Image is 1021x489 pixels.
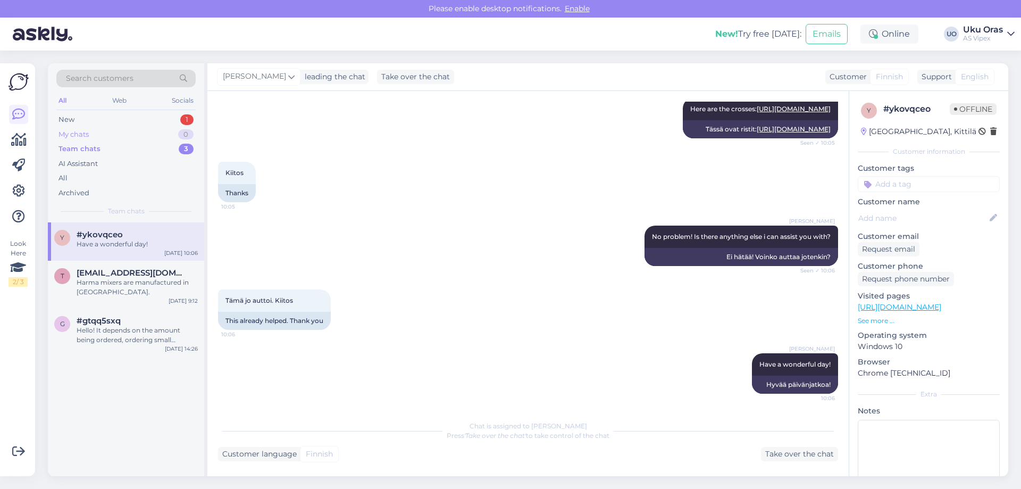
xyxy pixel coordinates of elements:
span: y [867,106,871,114]
span: [PERSON_NAME] [789,217,835,225]
span: 10:06 [795,394,835,402]
span: Here are the crosses: [690,105,831,113]
div: [DATE] 10:06 [164,249,198,257]
div: Thanks [218,184,256,202]
div: Harma mixers are manufactured in [GEOGRAPHIC_DATA]. [77,278,198,297]
p: Customer name [858,196,1000,208]
div: Tässä ovat ristit: [683,120,838,138]
span: #gtqq5sxq [77,316,121,326]
div: Support [917,71,952,82]
div: Hello! It depends on the amount being ordered, ordering small amounts to a location that far woul... [77,326,198,345]
div: [GEOGRAPHIC_DATA], Kittilä [861,126,976,137]
span: Seen ✓ 10:05 [795,139,835,147]
div: leading the chat [300,71,365,82]
a: [URL][DOMAIN_NAME] [757,125,831,133]
p: Customer tags [858,163,1000,174]
div: 0 [178,129,194,140]
span: Finnish [306,449,333,460]
div: [DATE] 9:12 [169,297,198,305]
div: Socials [170,94,196,107]
span: 10:06 [221,330,261,338]
div: Uku Oras [963,26,1003,34]
a: [URL][DOMAIN_NAME] [858,302,941,312]
p: Visited pages [858,291,1000,302]
span: Have a wonderful day! [759,360,831,368]
div: Try free [DATE]: [715,28,801,40]
p: Customer phone [858,261,1000,272]
span: Enable [562,4,593,13]
div: My chats [58,129,89,140]
span: Seen ✓ 10:06 [795,267,835,275]
span: English [961,71,989,82]
span: #ykovqceo [77,230,123,239]
div: All [56,94,69,107]
span: [PERSON_NAME] [789,345,835,353]
img: Askly Logo [9,72,29,92]
div: Online [860,24,918,44]
input: Add name [858,212,987,224]
div: All [58,173,68,184]
span: y [60,234,64,242]
input: Add a tag [858,176,1000,192]
p: Operating system [858,330,1000,341]
div: AI Assistant [58,159,98,169]
span: Press to take control of the chat [447,432,609,440]
div: Team chats [58,144,101,154]
div: Customer [825,71,867,82]
div: 3 [179,144,194,154]
div: Customer information [858,147,1000,156]
p: See more ... [858,316,1000,326]
span: tavalinelugu@gmail.com [77,268,187,278]
p: Windows 10 [858,341,1000,352]
p: Customer email [858,231,1000,242]
span: g [60,320,65,328]
p: Chrome [TECHNICAL_ID] [858,368,1000,379]
a: [URL][DOMAIN_NAME] [757,105,831,113]
div: New [58,114,74,125]
span: Team chats [108,206,145,216]
span: Finnish [876,71,903,82]
div: Extra [858,389,1000,399]
span: 10:05 [221,203,261,211]
b: New! [715,29,738,39]
span: Kiitos [225,169,244,177]
div: Take over the chat [377,70,454,84]
div: 2 / 3 [9,277,28,287]
div: This already helped. Thank you [218,312,331,330]
div: Take over the chat [761,447,838,461]
div: Look Here [9,239,28,287]
span: Search customers [66,73,133,84]
span: t [61,272,64,280]
p: Notes [858,405,1000,417]
div: Have a wonderful day! [77,239,198,249]
span: No problem! Is there anything else i can assist you with? [652,233,831,241]
div: AS Vipex [963,34,1003,43]
span: [PERSON_NAME] [223,71,286,82]
div: Hyvää päivänjatkoa! [752,376,838,394]
button: Emails [806,24,848,44]
div: Ei hätää! Voinko auttaa jotenkin? [645,248,838,266]
div: Customer language [218,449,297,460]
span: Offline [950,103,997,115]
div: Request email [858,242,919,256]
div: 1 [180,114,194,125]
a: Uku OrasAS Vipex [963,26,1015,43]
div: [DATE] 14:26 [165,345,198,353]
p: Browser [858,357,1000,368]
span: Tämä jo auttoi. Kiitos [225,296,293,304]
div: Web [110,94,129,107]
div: UO [944,27,959,42]
div: Request phone number [858,272,954,286]
span: Chat is assigned to [PERSON_NAME] [470,422,587,430]
i: 'Take over the chat' [464,432,526,440]
div: # ykovqceo [883,103,950,115]
div: Archived [58,188,89,198]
